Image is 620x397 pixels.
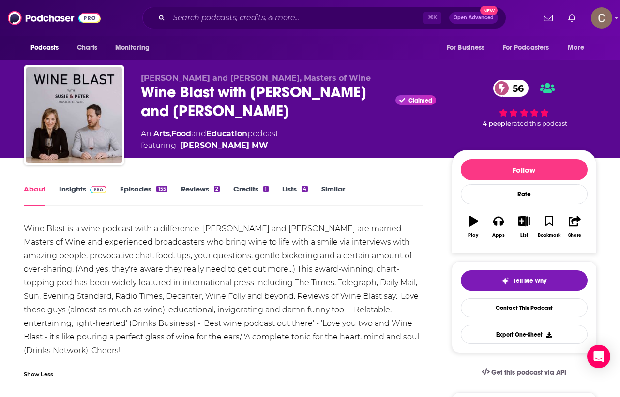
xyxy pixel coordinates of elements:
[540,10,557,26] a: Show notifications dropdown
[461,209,486,244] button: Play
[513,277,546,285] span: Tell Me Why
[591,7,612,29] span: Logged in as clay.bolton
[461,270,588,291] button: tell me why sparkleTell Me Why
[587,345,610,368] div: Open Intercom Messenger
[24,222,423,357] div: Wine Blast is a wine podcast with a difference. [PERSON_NAME] and [PERSON_NAME] are married Maste...
[263,186,268,192] div: 1
[568,41,584,55] span: More
[501,277,509,285] img: tell me why sparkle
[493,80,529,97] a: 56
[142,7,506,29] div: Search podcasts, credits, & more...
[511,120,567,127] span: rated this podcast
[503,80,529,97] span: 56
[561,39,596,57] button: open menu
[591,7,612,29] img: User Profile
[497,39,563,57] button: open menu
[449,12,498,24] button: Open AdvancedNew
[447,41,485,55] span: For Business
[59,184,107,206] a: InsightsPodchaser Pro
[520,233,528,238] div: List
[170,129,171,138] span: ,
[115,41,150,55] span: Monitoring
[461,159,588,180] button: Follow
[30,41,59,55] span: Podcasts
[191,129,206,138] span: and
[302,186,308,192] div: 4
[141,74,371,83] span: [PERSON_NAME] and [PERSON_NAME], Masters of Wine
[169,10,423,26] input: Search podcasts, credits, & more...
[8,9,101,27] img: Podchaser - Follow, Share and Rate Podcasts
[90,186,107,193] img: Podchaser Pro
[282,184,308,206] a: Lists4
[408,98,432,103] span: Claimed
[153,129,170,138] a: Arts
[214,186,220,192] div: 2
[568,233,581,238] div: Share
[24,184,45,206] a: About
[24,39,72,57] button: open menu
[141,128,278,151] div: An podcast
[591,7,612,29] button: Show profile menu
[480,6,498,15] span: New
[503,41,549,55] span: For Podcasters
[492,233,505,238] div: Apps
[564,10,579,26] a: Show notifications dropdown
[537,209,562,244] button: Bookmark
[423,12,441,24] span: ⌘ K
[108,39,162,57] button: open menu
[233,184,268,206] a: Credits1
[454,15,494,20] span: Open Advanced
[474,361,575,384] a: Get this podcast via API
[483,120,511,127] span: 4 people
[538,233,560,238] div: Bookmark
[26,67,122,163] img: Wine Blast with Susie and Peter
[181,184,220,206] a: Reviews2
[468,233,478,238] div: Play
[180,140,268,151] a: Peter Richards MW
[486,209,511,244] button: Apps
[321,184,345,206] a: Similar
[461,298,588,317] a: Contact This Podcast
[141,140,278,151] span: featuring
[562,209,587,244] button: Share
[511,209,536,244] button: List
[461,184,588,204] div: Rate
[491,368,566,377] span: Get this podcast via API
[171,129,191,138] a: Food
[206,129,247,138] a: Education
[440,39,497,57] button: open menu
[77,41,98,55] span: Charts
[120,184,167,206] a: Episodes155
[156,186,167,192] div: 155
[461,325,588,344] button: Export One-Sheet
[71,39,104,57] a: Charts
[452,74,597,134] div: 56 4 peoplerated this podcast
